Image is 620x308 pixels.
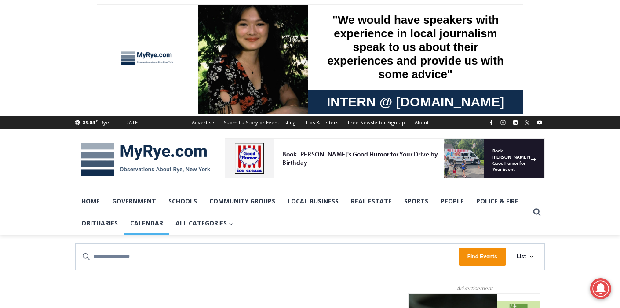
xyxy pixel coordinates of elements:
[203,190,281,212] a: Community Groups
[261,3,317,40] a: Book [PERSON_NAME]'s Good Humor for Your Event
[510,117,521,128] a: Linkedin
[517,253,526,261] span: List
[3,91,86,124] span: Open Tues. - Sun. [PHONE_NUMBER]
[219,116,300,129] a: Submit a Story or Event Listing
[343,116,410,129] a: Free Newsletter Sign Up
[522,117,532,128] a: X
[213,0,266,40] img: s_800_d653096d-cda9-4b24-94f4-9ae0c7afa054.jpeg
[529,204,545,220] button: View Search Form
[486,117,496,128] a: Facebook
[300,116,343,129] a: Tips & Letters
[124,119,139,127] div: [DATE]
[100,119,109,127] div: Rye
[534,117,545,128] a: YouTube
[96,118,98,123] span: F
[75,212,124,234] a: Obituaries
[398,190,434,212] a: Sports
[169,212,239,234] button: Child menu of All Categories
[268,9,306,34] h4: Book [PERSON_NAME]'s Good Humor for Your Event
[75,190,106,212] a: Home
[448,284,501,293] span: Advertisement
[281,190,345,212] a: Local Business
[75,190,529,235] nav: Primary Navigation
[498,117,508,128] a: Instagram
[345,190,398,212] a: Real Estate
[434,190,470,212] a: People
[75,137,216,182] img: MyRye.com
[76,244,459,270] input: Enter Keyword. Search for events by Keyword.
[410,116,434,129] a: About
[91,55,129,105] div: "[PERSON_NAME]'s draw is the fine variety of pristine raw fish kept on hand"
[506,244,544,270] button: List
[187,116,219,129] a: Advertise
[58,11,217,28] div: Book [PERSON_NAME]'s Good Humor for Your Drive by Birthday
[124,212,169,234] a: Calendar
[187,116,434,129] nav: Secondary Navigation
[222,0,416,85] div: "We would have speakers with experience in local journalism speak to us about their experiences a...
[106,190,162,212] a: Government
[470,190,525,212] a: Police & Fire
[459,248,506,266] button: Find Events
[212,85,426,109] a: Intern @ [DOMAIN_NAME]
[230,87,408,107] span: Intern @ [DOMAIN_NAME]
[83,119,95,126] span: 89.04
[0,88,88,109] a: Open Tues. - Sun. [PHONE_NUMBER]
[162,190,203,212] a: Schools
